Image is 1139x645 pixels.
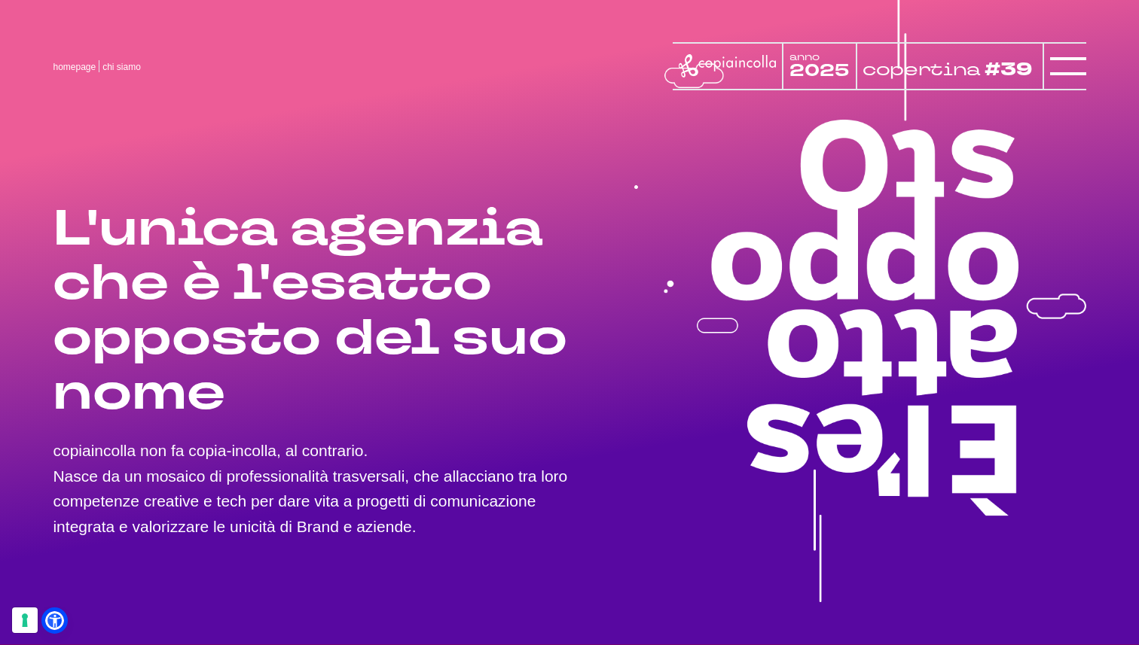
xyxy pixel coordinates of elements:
[789,51,820,64] tspan: anno
[53,202,569,420] h1: L'unica agenzia che è l'esatto opposto del suo nome
[789,59,849,82] tspan: 2025
[987,56,1036,83] tspan: #39
[863,57,983,81] tspan: copertina
[45,611,64,630] a: Open Accessibility Menu
[12,607,38,633] button: Le tue preferenze relative al consenso per le tecnologie di tracciamento
[53,438,569,539] p: copiaincolla non fa copia-incolla, al contrario. Nasce da un mosaico di professionalità trasversa...
[102,62,141,72] span: chi siamo
[53,62,96,72] a: homepage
